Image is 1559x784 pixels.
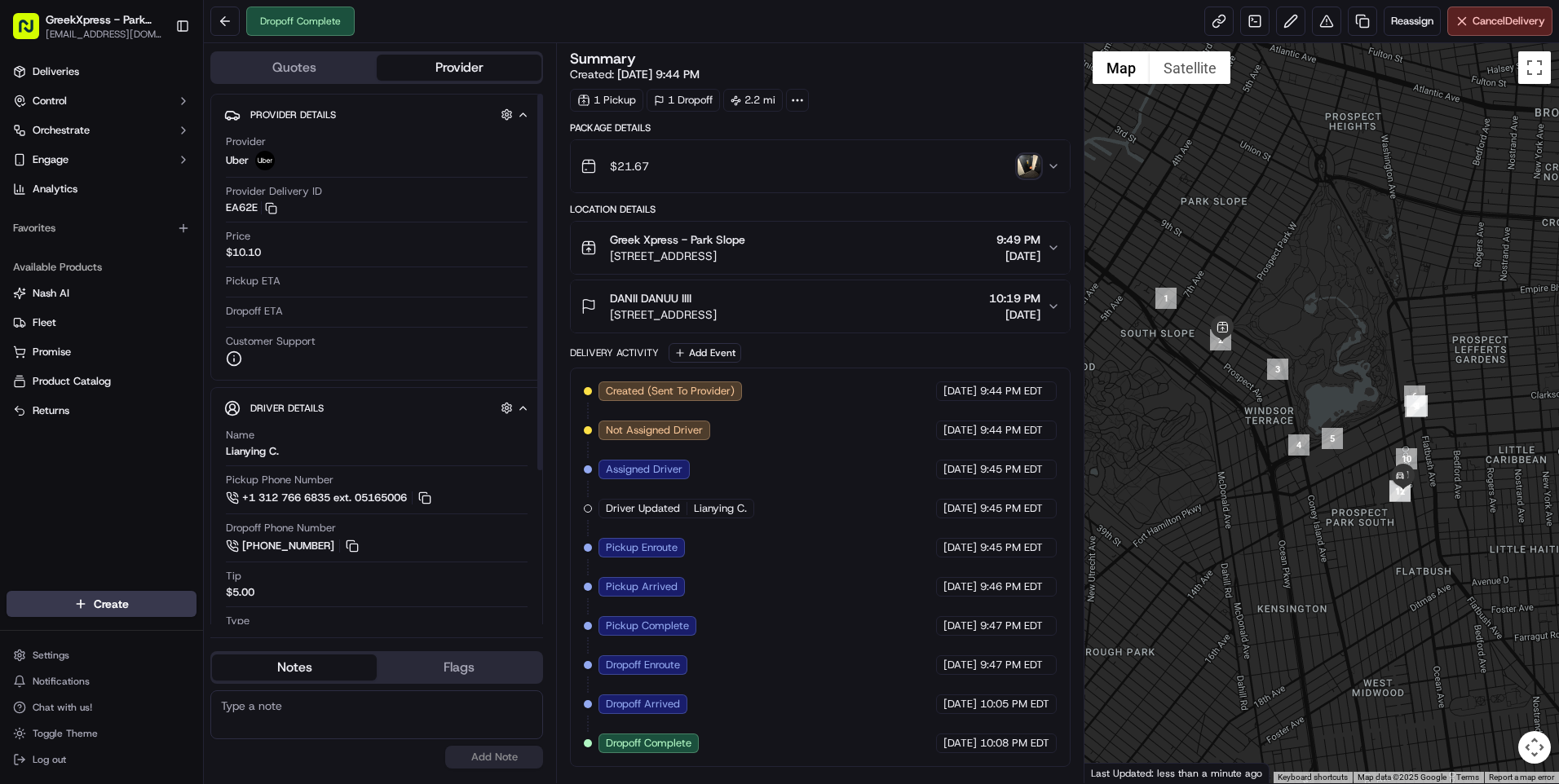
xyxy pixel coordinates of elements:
div: Delivery Activity [570,346,659,359]
span: [STREET_ADDRESS] [610,248,745,264]
div: 8 [1407,395,1428,416]
button: Show satellite imagery [1150,51,1230,84]
span: Control [33,94,67,108]
button: Provider [377,55,541,81]
button: Log out [7,748,197,771]
span: Dropoff Phone Number [226,521,336,535]
button: Notes [212,654,377,680]
button: Flags [377,654,541,680]
button: EA62E [226,200,277,215]
div: Favorites [7,215,197,241]
span: Provider [226,134,266,149]
div: 2.2 mi [723,89,783,112]
div: 1 [1155,288,1177,309]
button: CancelDelivery [1447,7,1552,36]
div: 5 [1322,428,1343,449]
a: Product Catalog [13,374,190,389]
button: Product Catalog [7,368,197,394]
span: Dropoff Enroute [606,658,680,672]
span: Promise [33,345,71,359]
span: [DATE] [943,658,977,672]
button: Orchestrate [7,117,197,143]
span: [STREET_ADDRESS] [610,306,717,323]
span: 9:45 PM EDT [980,501,1043,516]
span: [DATE] [996,248,1040,264]
span: Pickup Arrived [606,579,678,594]
span: [DATE] [943,501,977,516]
span: [DATE] [943,579,977,594]
div: 1 Dropoff [647,89,720,112]
button: Show street map [1093,51,1150,84]
button: GreekXpress - Park Slope[EMAIL_ADDRESS][DOMAIN_NAME] [7,7,169,46]
button: Map camera controls [1518,731,1551,764]
a: [PHONE_NUMBER] [226,537,361,555]
button: Fleet [7,310,197,336]
div: Location Details [570,203,1071,216]
a: Nash AI [13,286,190,301]
button: [EMAIL_ADDRESS][DOMAIN_NAME] [46,28,162,41]
div: Package Details [570,121,1071,134]
a: Analytics [7,176,197,202]
div: Available Products [7,254,197,280]
span: Fleet [33,315,56,330]
span: [DATE] 9:44 PM [617,67,700,81]
span: $21.67 [610,158,649,174]
span: Log out [33,753,66,766]
span: 9:45 PM EDT [980,540,1043,555]
span: Pickup ETA [226,274,280,288]
span: Provider Details [250,108,336,121]
span: Pickup Enroute [606,540,678,555]
div: 4 [1288,434,1309,456]
img: photo_proof_of_delivery image [1018,155,1040,178]
span: Reassign [1391,14,1433,29]
div: Lianying C. [226,444,279,459]
span: Type [226,614,250,628]
span: Pickup Phone Number [226,473,333,487]
a: +1 312 766 6835 ext. 05165006 [226,489,434,507]
span: Assigned Driver [606,462,682,477]
div: $5.00 [226,585,254,600]
button: Create [7,591,197,617]
span: DANII DANUU IIII [610,290,691,306]
span: Chat with us! [33,701,92,714]
span: Map data ©2025 Google [1358,773,1446,782]
span: [DATE] [943,540,977,555]
a: Returns [13,403,190,418]
button: GreekXpress - Park Slope [46,11,162,28]
span: Created: [570,66,700,82]
span: 9:46 PM EDT [980,579,1043,594]
span: Analytics [33,182,77,196]
span: Cancel Delivery [1473,14,1545,29]
span: [DATE] [943,462,977,477]
span: 9:44 PM EDT [980,384,1043,399]
button: Chat with us! [7,696,197,719]
button: DANII DANUU IIII[STREET_ADDRESS]10:19 PM[DATE] [571,280,1070,333]
button: Toggle fullscreen view [1518,51,1551,84]
div: 1 Pickup [570,89,643,112]
span: [DATE] [943,697,977,711]
button: Add Event [669,343,741,363]
span: Driver Details [250,402,324,415]
span: Orchestrate [33,123,90,138]
span: Deliveries [33,64,79,79]
button: Notifications [7,670,197,693]
a: Report a map error [1489,773,1554,782]
span: Lianying C. [694,501,747,516]
a: Open this area in Google Maps (opens a new window) [1089,762,1142,783]
span: Product Catalog [33,374,111,389]
span: $10.10 [226,245,261,260]
span: 10:19 PM [989,290,1040,306]
span: Toggle Theme [33,727,98,740]
span: Dropoff Complete [606,736,691,751]
button: Greek Xpress - Park Slope[STREET_ADDRESS]9:49 PM[DATE] [571,222,1070,274]
button: Keyboard shortcuts [1278,772,1348,783]
span: [DATE] [943,423,977,438]
h3: Summary [570,51,636,66]
span: Nash AI [33,286,69,301]
span: Price [226,229,250,244]
button: Control [7,88,197,114]
button: Toggle Theme [7,722,197,745]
